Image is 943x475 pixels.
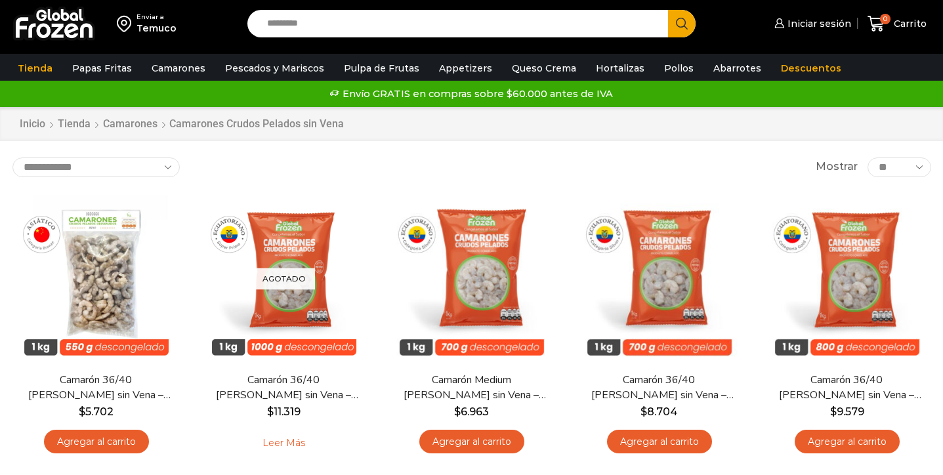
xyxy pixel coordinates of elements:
a: Abarrotes [707,56,768,81]
span: Carrito [891,17,927,30]
button: Search button [668,10,696,37]
bdi: 11.319 [267,405,301,418]
a: Camarón Medium [PERSON_NAME] sin Vena – Silver – Caja 10 kg [396,373,547,403]
a: Agregar al carrito: “Camarón 36/40 Crudo Pelado sin Vena - Bronze - Caja 10 kg” [44,430,149,454]
span: Iniciar sesión [784,17,851,30]
nav: Breadcrumb [19,117,344,132]
a: Camarón 36/40 [PERSON_NAME] sin Vena – Silver – Caja 10 kg [583,373,734,403]
bdi: 8.704 [640,405,678,418]
select: Pedido de la tienda [12,157,180,177]
a: Agregar al carrito: “Camarón 36/40 Crudo Pelado sin Vena - Silver - Caja 10 kg” [607,430,712,454]
a: Appetizers [432,56,499,81]
a: Camarones [102,117,158,132]
a: Camarón 36/40 [PERSON_NAME] sin Vena – Super Prime – Caja 10 kg [208,373,359,403]
h1: Camarones Crudos Pelados sin Vena [169,117,344,130]
a: Descuentos [774,56,848,81]
a: Papas Fritas [66,56,138,81]
bdi: 6.963 [454,405,489,418]
a: 0 Carrito [864,9,930,39]
a: Hortalizas [589,56,651,81]
a: Camarones [145,56,212,81]
a: Agregar al carrito: “Camarón Medium Crudo Pelado sin Vena - Silver - Caja 10 kg” [419,430,524,454]
img: address-field-icon.svg [117,12,136,35]
a: Queso Crema [505,56,583,81]
a: Camarón 36/40 [PERSON_NAME] sin Vena – Bronze – Caja 10 kg [20,373,171,403]
div: Enviar a [136,12,177,22]
a: Camarón 36/40 [PERSON_NAME] sin Vena – Gold – Caja 10 kg [771,373,922,403]
a: Pescados y Mariscos [219,56,331,81]
bdi: 9.579 [830,405,864,418]
a: Inicio [19,117,46,132]
span: 0 [880,14,891,24]
span: $ [830,405,837,418]
p: Agotado [253,268,315,289]
a: Leé más sobre “Camarón 36/40 Crudo Pelado sin Vena - Super Prime - Caja 10 kg” [242,430,325,457]
span: $ [267,405,274,418]
span: $ [640,405,647,418]
span: $ [79,405,85,418]
bdi: 5.702 [79,405,114,418]
a: Iniciar sesión [771,10,851,37]
span: Mostrar [816,159,858,175]
a: Tienda [57,117,91,132]
a: Tienda [11,56,59,81]
a: Pollos [658,56,700,81]
a: Pulpa de Frutas [337,56,426,81]
a: Agregar al carrito: “Camarón 36/40 Crudo Pelado sin Vena - Gold - Caja 10 kg” [795,430,900,454]
span: $ [454,405,461,418]
div: Temuco [136,22,177,35]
